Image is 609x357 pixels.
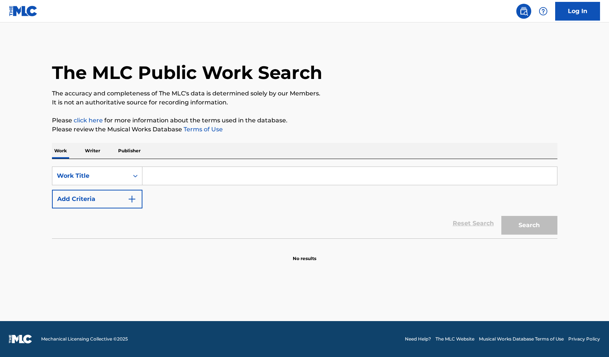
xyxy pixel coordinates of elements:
[52,116,557,125] p: Please for more information about the terms used in the database.
[116,143,143,159] p: Publisher
[182,126,223,133] a: Terms of Use
[516,4,531,19] a: Public Search
[52,89,557,98] p: The accuracy and completeness of The MLC's data is determined solely by our Members.
[539,7,548,16] img: help
[52,125,557,134] p: Please review the Musical Works Database
[568,336,600,342] a: Privacy Policy
[293,246,316,262] p: No results
[127,195,136,204] img: 9d2ae6d4665cec9f34b9.svg
[52,143,69,159] p: Work
[536,4,551,19] div: Help
[405,336,431,342] a: Need Help?
[57,171,124,180] div: Work Title
[436,336,474,342] a: The MLC Website
[52,190,142,208] button: Add Criteria
[83,143,102,159] p: Writer
[555,2,600,21] a: Log In
[52,98,557,107] p: It is not an authoritative source for recording information.
[41,336,128,342] span: Mechanical Licensing Collective © 2025
[519,7,528,16] img: search
[52,61,322,84] h1: The MLC Public Work Search
[74,117,103,124] a: click here
[52,167,557,238] form: Search Form
[9,335,32,344] img: logo
[9,6,38,16] img: MLC Logo
[479,336,564,342] a: Musical Works Database Terms of Use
